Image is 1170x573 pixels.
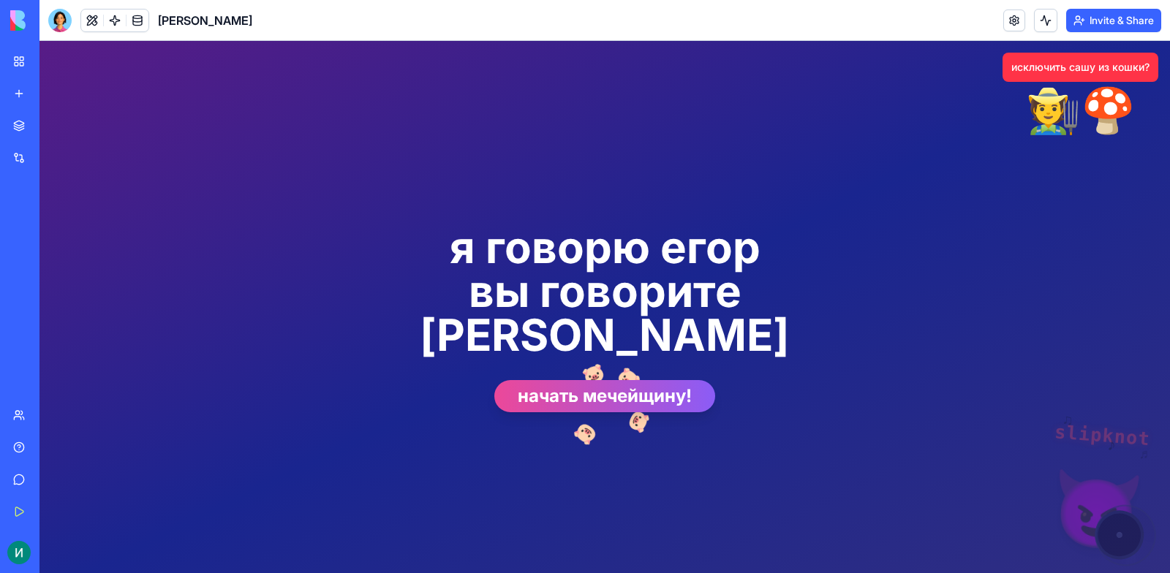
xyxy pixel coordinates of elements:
img: ACg8ocKQTokUgf0QnBeoBDsH_vxOEKXe3iJ66BWV1FL-5ist1bHc5w=s96-c [7,541,31,564]
button: начать мечейщину! [455,339,676,371]
button: Invite & Share [1066,9,1161,32]
img: logo [10,10,101,31]
span: [PERSON_NAME] [158,12,252,29]
h1: я говорю егор вы говорите [PERSON_NAME] [320,184,811,316]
